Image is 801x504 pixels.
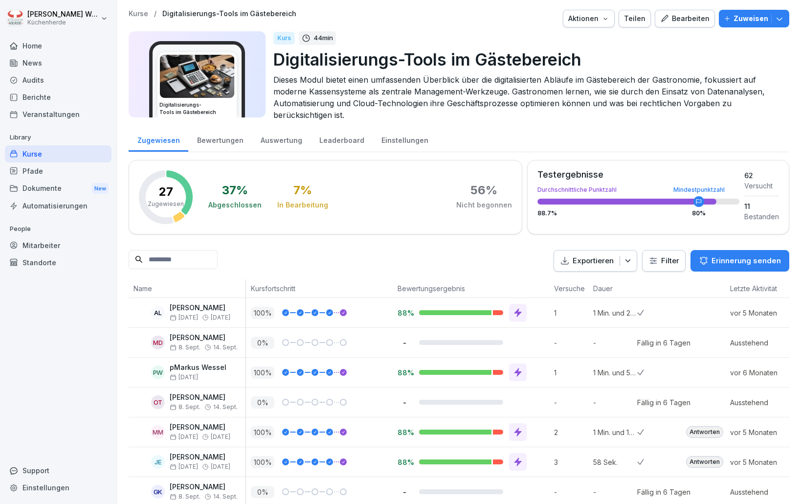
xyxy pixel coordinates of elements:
p: Kursfortschritt [251,283,388,294]
span: 8. Sept. [170,344,200,351]
a: News [5,54,111,71]
p: Ausstehend [730,397,799,408]
p: 100 % [251,456,274,468]
p: - [554,338,588,348]
div: Support [5,462,111,479]
p: [PERSON_NAME] [170,393,238,402]
p: Ausstehend [730,487,799,497]
span: [DATE] [170,374,198,381]
p: 100 % [251,426,274,438]
p: Dieses Modul bietet einen umfassenden Überblick über die digitalisierten Abläufe im Gästebereich ... [273,74,781,121]
p: vor 6 Monaten [730,367,799,378]
div: In Bearbeitung [277,200,328,210]
p: pMarkus Wessel [170,364,226,372]
a: Kurse [5,145,111,162]
p: 0 % [251,396,274,409]
span: [DATE] [170,463,198,470]
p: - [398,487,411,497]
button: Zuweisen [719,10,789,27]
span: 14. Sept. [213,493,238,500]
p: 1 [554,367,588,378]
a: Kurse [129,10,148,18]
div: New [92,183,109,194]
p: Dauer [593,283,632,294]
p: Versuche [554,283,583,294]
a: Zugewiesen [129,127,188,152]
a: Einstellungen [373,127,437,152]
a: Audits [5,71,111,89]
a: Berichte [5,89,111,106]
p: 3 [554,457,588,467]
span: [DATE] [211,463,230,470]
p: Ausstehend [730,338,799,348]
div: Mindestpunktzahl [673,187,725,193]
p: [PERSON_NAME] [170,453,230,461]
div: 11 [744,201,779,211]
div: Versucht [744,181,779,191]
div: Dokumente [5,180,111,198]
p: Zuweisen [734,13,768,24]
a: Leaderboard [311,127,373,152]
a: Pfade [5,162,111,180]
p: Name [133,283,241,294]
div: JE [151,455,165,469]
a: Automatisierungen [5,197,111,214]
p: Digitalisierungs-Tools im Gästebereich [273,47,781,72]
div: Home [5,37,111,54]
p: Zugewiesen [148,200,184,208]
div: OT [151,395,165,409]
span: [DATE] [211,434,230,440]
button: Erinnerung senden [690,250,789,272]
p: [PERSON_NAME] [170,483,238,491]
p: vor 5 Monaten [730,427,799,437]
div: MM [151,425,165,439]
div: Einstellungen [5,479,111,496]
p: Letzte Aktivität [730,283,794,294]
p: - [554,397,588,408]
p: Bewertungsergebnis [398,283,544,294]
p: 1 Min. und 28 Sek. [593,308,637,318]
p: 0 % [251,486,274,498]
span: [DATE] [211,314,230,321]
button: Bearbeiten [655,10,715,27]
div: 62 [744,170,779,181]
div: Durchschnittliche Punktzahl [537,187,739,193]
p: 1 Min. und 19 Sek. [593,427,637,437]
p: 88% [398,428,411,437]
div: 37 % [222,184,248,196]
p: - [398,338,411,347]
p: Erinnerung senden [712,255,781,266]
p: vor 5 Monaten [730,308,799,318]
p: Digitalisierungs-Tools im Gästebereich [162,10,296,18]
div: Teilen [624,13,645,24]
p: 2 [554,427,588,437]
p: [PERSON_NAME] [170,423,230,432]
p: vor 5 Monaten [730,457,799,467]
p: - [593,397,637,408]
div: Filter [648,256,679,266]
div: Antworten [686,426,723,438]
a: Veranstaltungen [5,106,111,123]
a: Mitarbeiter [5,237,111,254]
p: 58 Sek. [593,457,637,467]
button: Aktionen [563,10,615,27]
a: Auswertung [252,127,311,152]
div: Standorte [5,254,111,271]
div: Kurs [273,32,295,45]
p: [PERSON_NAME] [170,304,230,312]
p: Library [5,130,111,145]
span: 14. Sept. [213,344,238,351]
span: [DATE] [170,314,198,321]
div: Nicht begonnen [456,200,512,210]
div: MD [151,336,165,349]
